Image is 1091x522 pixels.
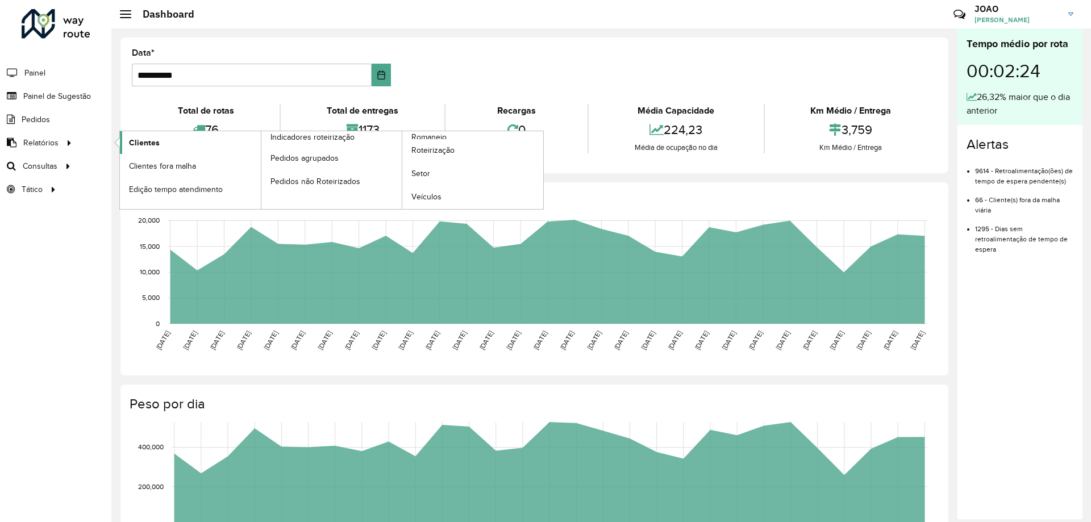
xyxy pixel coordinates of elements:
[235,329,252,351] text: [DATE]
[505,329,522,351] text: [DATE]
[411,191,442,203] span: Veículos
[947,2,972,27] a: Contato Rápido
[559,329,575,351] text: [DATE]
[975,215,1073,254] li: 1295 - Dias sem retroalimentação de tempo de espera
[138,217,160,224] text: 20,000
[613,329,629,351] text: [DATE]
[402,162,543,185] a: Setor
[592,118,760,142] div: 224,23
[142,294,160,302] text: 5,000
[23,160,57,172] span: Consultas
[967,36,1073,52] div: Tempo médio por rota
[975,3,1060,14] h3: JOAO
[855,329,872,351] text: [DATE]
[140,243,160,250] text: 15,000
[284,118,441,142] div: 1173
[129,183,223,195] span: Edição tempo atendimento
[140,268,160,275] text: 10,000
[120,131,402,209] a: Indicadores roteirização
[138,444,164,451] text: 400,000
[828,329,844,351] text: [DATE]
[22,183,43,195] span: Tático
[967,90,1073,118] div: 26,32% maior que o dia anterior
[261,147,402,169] a: Pedidos agrupados
[24,67,45,79] span: Painel
[120,154,261,177] a: Clientes fora malha
[120,131,261,154] a: Clientes
[532,329,548,351] text: [DATE]
[370,329,387,351] text: [DATE]
[586,329,602,351] text: [DATE]
[284,104,441,118] div: Total de entregas
[967,136,1073,153] h4: Alertas
[592,104,760,118] div: Média Capacidade
[411,131,447,143] span: Romaneio
[592,142,760,153] div: Média de ocupação no dia
[135,118,277,142] div: 76
[397,329,414,351] text: [DATE]
[402,139,543,162] a: Roteirização
[478,329,494,351] text: [DATE]
[424,329,440,351] text: [DATE]
[909,329,926,351] text: [DATE]
[270,176,360,187] span: Pedidos não Roteirizados
[768,142,934,153] div: Km Médio / Entrega
[882,329,898,351] text: [DATE]
[693,329,710,351] text: [DATE]
[209,329,225,351] text: [DATE]
[132,46,155,60] label: Data
[768,118,934,142] div: 3,759
[263,329,279,351] text: [DATE]
[975,157,1073,186] li: 9614 - Retroalimentação(ões) de tempo de espera pendente(s)
[138,483,164,490] text: 200,000
[270,131,355,143] span: Indicadores roteirização
[270,152,339,164] span: Pedidos agrupados
[261,131,544,209] a: Romaneio
[721,329,737,351] text: [DATE]
[747,329,764,351] text: [DATE]
[667,329,683,351] text: [DATE]
[22,114,50,126] span: Pedidos
[317,329,333,351] text: [DATE]
[768,104,934,118] div: Km Médio / Entrega
[411,168,430,179] span: Setor
[261,170,402,193] a: Pedidos não Roteirizados
[448,118,585,142] div: 0
[774,329,791,351] text: [DATE]
[155,329,171,351] text: [DATE]
[23,90,91,102] span: Painel de Sugestão
[343,329,360,351] text: [DATE]
[156,320,160,327] text: 0
[129,160,196,172] span: Clientes fora malha
[975,15,1060,25] span: [PERSON_NAME]
[130,396,937,412] h4: Peso por dia
[182,329,198,351] text: [DATE]
[129,137,160,149] span: Clientes
[131,8,194,20] h2: Dashboard
[967,52,1073,90] div: 00:02:24
[402,186,543,208] a: Veículos
[120,178,261,201] a: Edição tempo atendimento
[23,137,59,149] span: Relatórios
[975,186,1073,215] li: 66 - Cliente(s) fora da malha viária
[411,144,455,156] span: Roteirização
[372,64,392,86] button: Choose Date
[640,329,656,351] text: [DATE]
[451,329,468,351] text: [DATE]
[801,329,818,351] text: [DATE]
[448,104,585,118] div: Recargas
[135,104,277,118] div: Total de rotas
[289,329,306,351] text: [DATE]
